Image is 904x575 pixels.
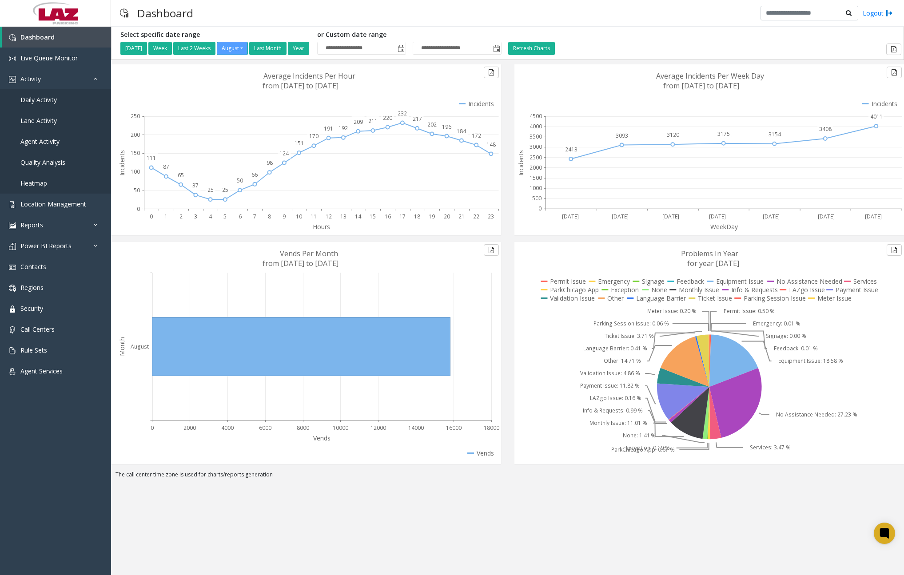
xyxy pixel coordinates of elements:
text: for year [DATE] [687,258,739,268]
text: 172 [472,132,481,139]
text: 1 [164,213,167,220]
text: No Assistance Needed: 27.23 % [776,411,857,419]
text: 0 [150,213,153,220]
button: Year [288,42,309,55]
text: 98 [267,159,273,167]
img: 'icon' [9,347,16,354]
text: 3120 [666,131,679,139]
span: Dashboard [20,33,55,41]
span: Power BI Reports [20,242,72,250]
h5: Select specific date range [120,31,311,39]
span: Contacts [20,262,46,271]
text: 124 [279,150,289,157]
text: Ticket Issue: 3.71 % [605,333,654,340]
span: Call Centers [20,325,55,333]
text: 8 [268,213,271,220]
text: 2413 [565,146,577,153]
button: Week [148,42,172,55]
text: 151 [295,139,304,147]
img: 'icon' [9,326,16,333]
span: Rule Sets [20,346,47,354]
button: Export to pdf [886,44,901,55]
text: 3000 [530,143,542,151]
text: 2000 [530,164,542,171]
a: Dashboard [2,27,111,48]
text: from [DATE] to [DATE] [263,81,339,91]
text: 1000 [530,184,542,192]
text: Equipment Issue: 18.58 % [778,357,843,365]
button: Last Month [249,42,287,55]
text: 19 [429,213,435,220]
text: 3408 [819,125,832,133]
text: Emergency: 0.01 % [753,320,800,328]
text: 191 [324,125,333,132]
text: 0 [137,205,140,213]
text: 14 [355,213,362,220]
img: 'icon' [9,285,16,292]
h3: Dashboard [133,2,198,24]
span: Agent Activity [20,137,60,146]
text: 3500 [530,133,542,140]
a: Logout [863,8,893,18]
button: Export to pdf [887,244,902,256]
text: ParkChicago App: 0.67 % [611,446,675,454]
text: Incidents [517,150,525,176]
button: Export to pdf [484,244,499,256]
text: 15 [370,213,376,220]
text: Incidents [118,150,126,176]
text: None: 1.41 % [622,432,656,440]
button: August [217,42,248,55]
text: 9 [283,213,286,220]
text: 50 [237,177,243,184]
text: 16 [385,213,391,220]
text: 217 [413,115,422,123]
img: 'icon' [9,368,16,375]
text: 100 [131,168,140,175]
text: 7 [253,213,256,220]
text: 0 [151,424,154,432]
text: Signage: 0.00 % [766,333,806,340]
text: 37 [192,182,199,189]
text: 211 [368,117,378,125]
text: 6 [239,213,242,220]
text: 5 [223,213,227,220]
img: 'icon' [9,55,16,62]
text: 250 [131,112,140,120]
text: 150 [131,149,140,157]
text: 170 [309,132,319,140]
img: 'icon' [9,264,16,271]
text: 192 [339,124,348,132]
text: 3093 [616,132,628,139]
text: [DATE] [865,213,882,220]
div: The call center time zone is used for charts/reports generation [111,471,904,483]
text: 4 [209,213,212,220]
text: WeekDay [710,222,738,231]
text: Validation Issue: 4.86 % [580,370,640,377]
text: 3175 [717,130,730,138]
text: 10 [296,213,302,220]
text: Vends [313,434,331,442]
img: 'icon' [9,305,16,313]
text: Meter Issue: 0.20 % [647,308,696,315]
text: Average Incidents Per Hour [263,71,355,81]
text: 22 [473,213,479,220]
span: Security [20,304,43,313]
span: Daily Activity [20,95,57,104]
h5: or Custom date range [317,31,502,39]
text: 11 [311,213,317,220]
text: [DATE] [612,213,629,220]
text: Problems In Year [681,249,738,258]
text: 12000 [370,424,386,432]
text: 20 [444,213,450,220]
span: Lane Activity [20,116,57,125]
text: Info & Requests: 0.99 % [583,407,643,415]
img: 'icon' [9,34,16,41]
button: [DATE] [120,42,147,55]
text: 25 [207,186,214,194]
text: 232 [398,110,407,117]
text: 25 [222,186,228,194]
text: 2500 [530,154,542,161]
text: 2 [179,213,183,220]
button: Last 2 Weeks [173,42,215,55]
text: 18000 [484,424,499,432]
